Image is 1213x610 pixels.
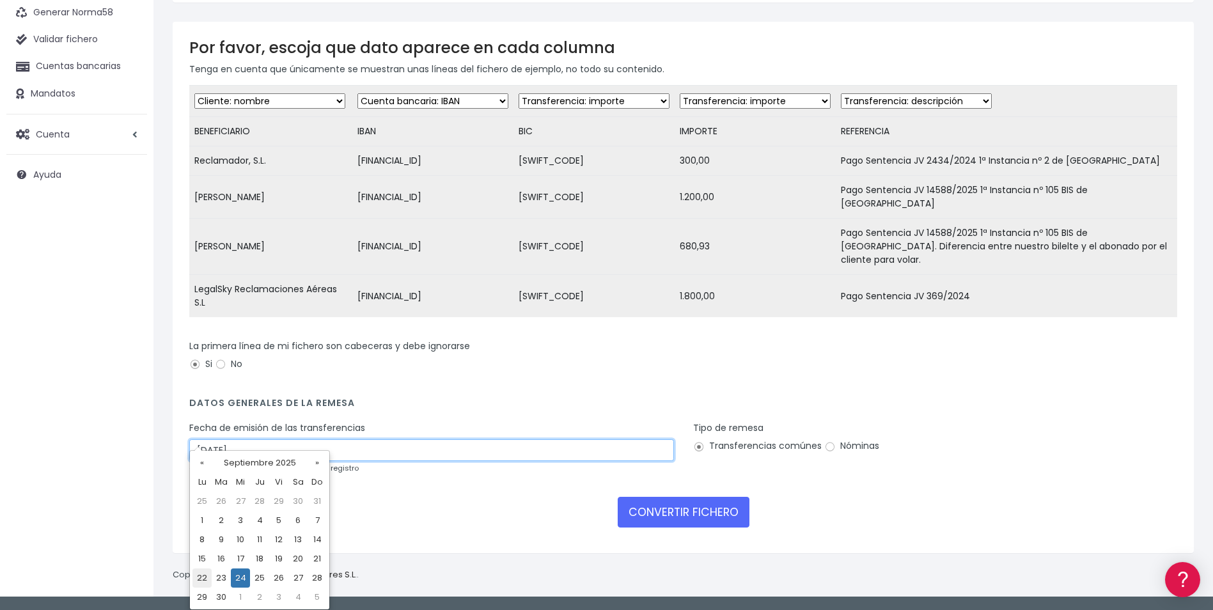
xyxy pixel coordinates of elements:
[6,53,147,80] a: Cuentas bancarias
[618,497,749,528] button: CONVERTIR FICHERO
[231,511,250,530] td: 3
[269,492,288,511] td: 29
[675,146,836,176] td: 300,00
[212,473,231,492] th: Ma
[176,368,246,380] a: POWERED BY ENCHANT
[288,473,308,492] th: Sa
[189,219,352,275] td: [PERSON_NAME]
[13,162,243,182] a: Formatos
[675,219,836,275] td: 680,93
[13,327,243,347] a: API
[288,492,308,511] td: 30
[192,453,212,473] th: «
[308,549,327,568] td: 21
[675,117,836,146] td: IMPORTE
[675,176,836,219] td: 1.200,00
[13,141,243,153] div: Convertir ficheros
[836,146,1177,176] td: Pago Sentencia JV 2434/2024 1ª Instancia nº 2 de [GEOGRAPHIC_DATA]
[212,511,231,530] td: 2
[308,568,327,588] td: 28
[269,588,288,607] td: 3
[269,568,288,588] td: 26
[836,275,1177,318] td: Pago Sentencia JV 369/2024
[352,275,513,318] td: [FINANCIAL_ID]
[13,221,243,241] a: Perfiles de empresas
[513,146,675,176] td: [SWIFT_CODE]
[212,588,231,607] td: 30
[189,340,470,353] label: La primera línea de mi fichero son cabeceras y debe ignorarse
[288,530,308,549] td: 13
[513,219,675,275] td: [SWIFT_CODE]
[308,492,327,511] td: 31
[189,176,352,219] td: [PERSON_NAME]
[836,117,1177,146] td: REFERENCIA
[192,549,212,568] td: 15
[352,146,513,176] td: [FINANCIAL_ID]
[192,588,212,607] td: 29
[189,146,352,176] td: Reclamador, S.L.
[231,549,250,568] td: 17
[352,117,513,146] td: IBAN
[6,161,147,188] a: Ayuda
[513,275,675,318] td: [SWIFT_CODE]
[288,568,308,588] td: 27
[231,588,250,607] td: 1
[308,453,327,473] th: »
[33,168,61,181] span: Ayuda
[288,588,308,607] td: 4
[836,219,1177,275] td: Pago Sentencia JV 14588/2025 1ª Instancia nº 105 BIS de [GEOGRAPHIC_DATA]. Diferencia entre nuest...
[250,588,269,607] td: 2
[212,492,231,511] td: 26
[189,421,365,435] label: Fecha de emisión de las transferencias
[212,530,231,549] td: 9
[675,275,836,318] td: 1.800,00
[288,549,308,568] td: 20
[250,473,269,492] th: Ju
[13,89,243,101] div: Información general
[13,274,243,294] a: General
[189,62,1177,76] p: Tenga en cuenta que únicamente se muestran unas líneas del fichero de ejemplo, no todo su contenido.
[352,219,513,275] td: [FINANCIAL_ID]
[269,473,288,492] th: Vi
[231,530,250,549] td: 10
[189,38,1177,57] h3: Por favor, escoja que dato aparece en cada columna
[693,421,763,435] label: Tipo de remesa
[212,568,231,588] td: 23
[192,511,212,530] td: 1
[212,453,308,473] th: Septiembre 2025
[308,530,327,549] td: 14
[6,26,147,53] a: Validar fichero
[13,342,243,364] button: Contáctanos
[173,568,359,582] p: Copyright © 2025 .
[352,176,513,219] td: [FINANCIAL_ID]
[192,568,212,588] td: 22
[212,549,231,568] td: 16
[13,109,243,129] a: Información general
[836,176,1177,219] td: Pago Sentencia JV 14588/2025 1ª Instancia nº 105 BIS de [GEOGRAPHIC_DATA]
[513,117,675,146] td: BIC
[250,530,269,549] td: 11
[231,473,250,492] th: Mi
[192,473,212,492] th: Lu
[250,549,269,568] td: 18
[189,275,352,318] td: LegalSky Reclamaciones Aéreas S.L
[269,530,288,549] td: 12
[189,398,1177,415] h4: Datos generales de la remesa
[824,439,879,453] label: Nóminas
[308,588,327,607] td: 5
[231,492,250,511] td: 27
[13,201,243,221] a: Videotutoriales
[13,307,243,319] div: Programadores
[189,357,212,371] label: Si
[192,530,212,549] td: 8
[215,357,242,371] label: No
[6,81,147,107] a: Mandatos
[231,568,250,588] td: 24
[269,511,288,530] td: 5
[192,492,212,511] td: 25
[288,511,308,530] td: 6
[250,511,269,530] td: 4
[269,549,288,568] td: 19
[250,492,269,511] td: 28
[189,117,352,146] td: BENEFICIARIO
